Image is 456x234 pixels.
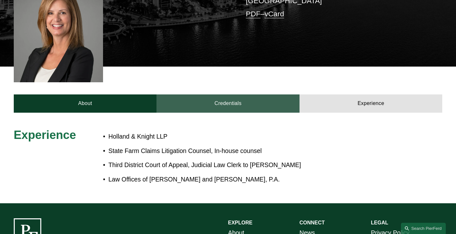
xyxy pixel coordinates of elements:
a: PDF [246,10,260,18]
strong: CONNECT [300,220,325,225]
a: vCard [265,10,284,18]
p: Third District Court of Appeal, Judicial Law Clerk to [PERSON_NAME] [108,159,389,171]
p: Holland & Knight LLP [108,131,389,142]
a: Credentials [156,94,300,113]
p: State Farm Claims Litigation Counsel, In-house counsel [108,145,389,157]
span: Experience [14,128,76,141]
a: About [14,94,157,113]
a: Experience [300,94,443,113]
a: Search this site [401,223,446,234]
strong: EXPLORE [228,220,252,225]
p: Law Offices of [PERSON_NAME] and [PERSON_NAME], P.A. [108,174,389,185]
strong: LEGAL [371,220,388,225]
